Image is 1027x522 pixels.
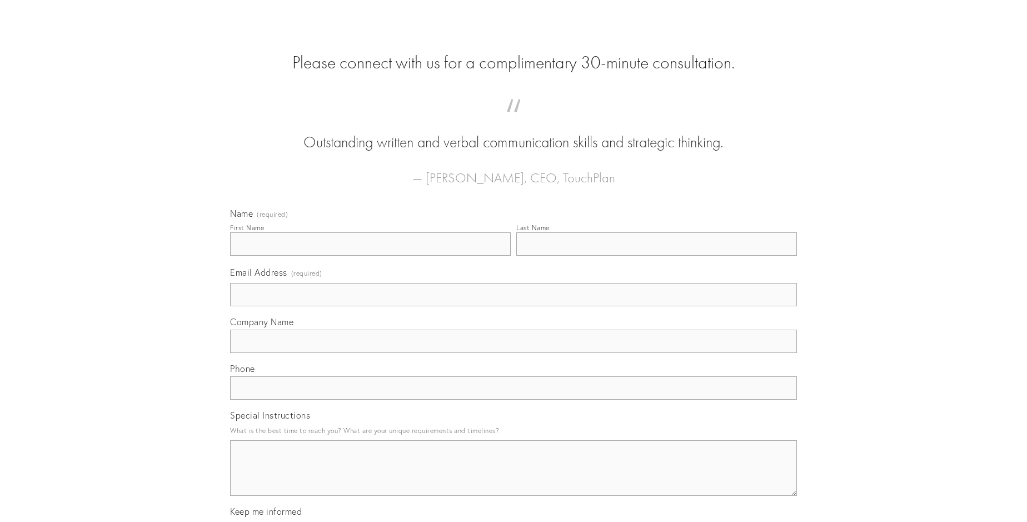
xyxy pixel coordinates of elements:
p: What is the best time to reach you? What are your unique requirements and timelines? [230,423,797,438]
div: First Name [230,223,264,232]
blockquote: Outstanding written and verbal communication skills and strategic thinking. [248,110,779,153]
span: Special Instructions [230,410,310,421]
span: (required) [291,266,322,281]
span: Keep me informed [230,506,302,517]
div: Last Name [516,223,550,232]
span: Email Address [230,267,287,278]
span: Phone [230,363,255,374]
span: Company Name [230,316,293,327]
span: (required) [257,211,288,218]
h2: Please connect with us for a complimentary 30-minute consultation. [230,52,797,73]
span: Name [230,208,253,219]
figcaption: — [PERSON_NAME], CEO, TouchPlan [248,153,779,189]
span: “ [248,110,779,132]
